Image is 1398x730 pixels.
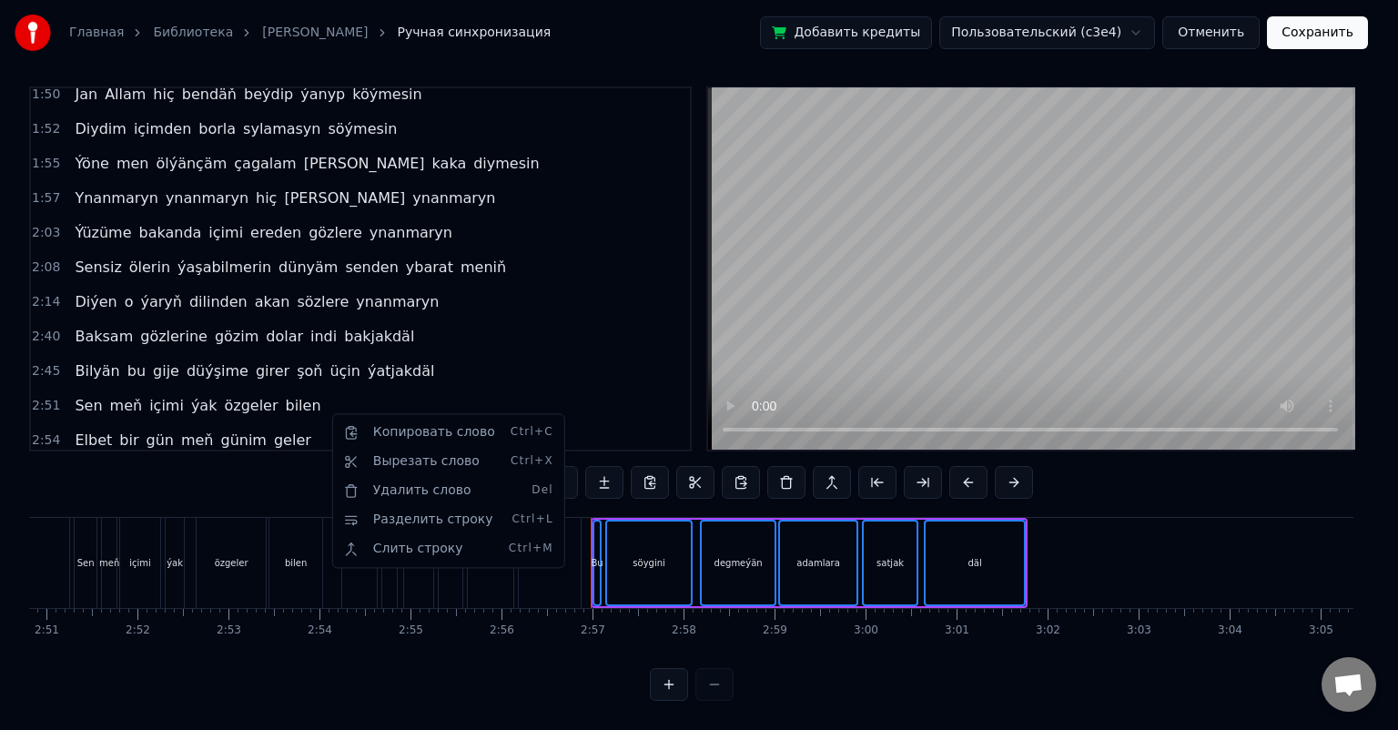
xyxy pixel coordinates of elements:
[509,542,553,556] span: Ctrl+M
[337,447,561,476] div: Вырезать слово
[337,418,561,447] div: Копировать слово
[532,483,553,498] span: Del
[337,505,561,534] div: Разделить строку
[511,425,553,440] span: Ctrl+C
[511,454,553,469] span: Ctrl+X
[337,476,561,505] div: Удалить слово
[337,534,561,563] div: Слить строку
[512,512,553,527] span: Ctrl+L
